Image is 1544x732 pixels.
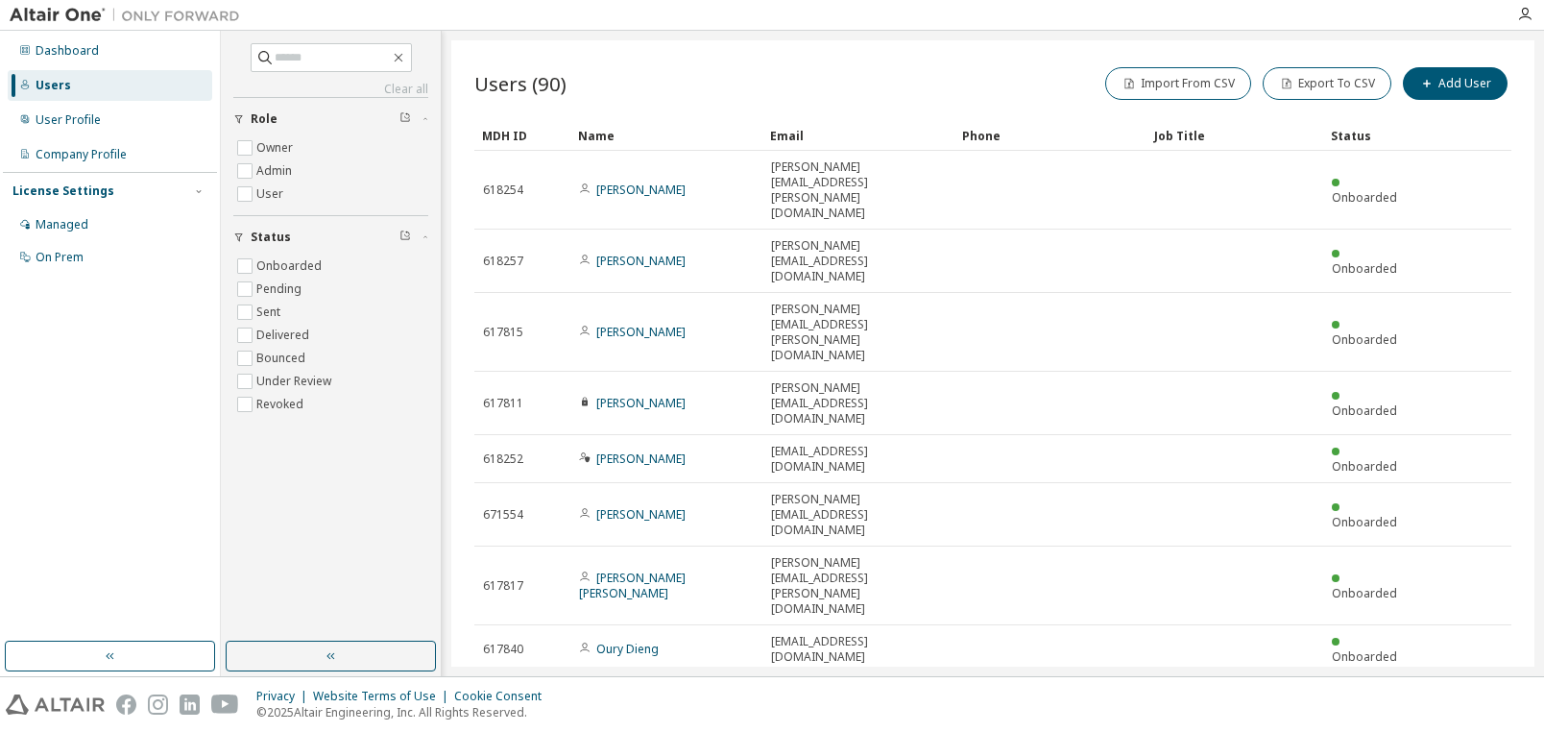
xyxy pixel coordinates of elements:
a: Clear all [233,82,428,97]
span: 671554 [483,507,523,523]
span: [EMAIL_ADDRESS][DOMAIN_NAME] [771,634,946,665]
button: Import From CSV [1105,67,1251,100]
img: instagram.svg [148,695,168,715]
a: [PERSON_NAME] [PERSON_NAME] [579,570,686,601]
span: 617817 [483,578,523,594]
div: Phone [962,120,1139,151]
span: 617815 [483,325,523,340]
a: [PERSON_NAME] [596,182,686,198]
span: [EMAIL_ADDRESS][DOMAIN_NAME] [771,444,946,475]
button: Role [233,98,428,140]
div: Cookie Consent [454,689,553,704]
div: Status [1331,120,1411,151]
img: facebook.svg [116,695,136,715]
span: [PERSON_NAME][EMAIL_ADDRESS][DOMAIN_NAME] [771,380,946,427]
div: Privacy [256,689,313,704]
img: Altair One [10,6,250,25]
div: License Settings [12,183,114,199]
span: [PERSON_NAME][EMAIL_ADDRESS][PERSON_NAME][DOMAIN_NAME] [771,159,946,221]
label: Pending [256,278,305,301]
div: Email [770,120,947,151]
button: Status [233,216,428,258]
span: Onboarded [1332,514,1397,530]
span: 618254 [483,183,523,198]
span: [PERSON_NAME][EMAIL_ADDRESS][DOMAIN_NAME] [771,492,946,538]
span: Clear filter [399,230,411,245]
a: [PERSON_NAME] [596,506,686,523]
div: On Prem [36,250,84,265]
span: Onboarded [1332,458,1397,475]
span: Role [251,111,277,127]
label: Delivered [256,324,313,347]
span: 618257 [483,254,523,269]
span: Onboarded [1332,403,1397,419]
span: 617840 [483,642,523,657]
span: Onboarded [1332,648,1397,665]
img: youtube.svg [211,695,239,715]
label: Revoked [256,393,307,416]
label: Onboarded [256,255,326,278]
span: Onboarded [1332,331,1397,348]
span: [PERSON_NAME][EMAIL_ADDRESS][DOMAIN_NAME] [771,238,946,284]
img: linkedin.svg [180,695,200,715]
div: MDH ID [482,120,563,151]
span: 618252 [483,451,523,467]
a: [PERSON_NAME] [596,324,686,340]
span: Clear filter [399,111,411,127]
button: Export To CSV [1263,67,1391,100]
a: [PERSON_NAME] [596,395,686,411]
div: Users [36,78,71,93]
span: Onboarded [1332,585,1397,601]
button: Add User [1403,67,1508,100]
a: [PERSON_NAME] [596,253,686,269]
label: Sent [256,301,284,324]
div: User Profile [36,112,101,128]
a: [PERSON_NAME] [596,451,686,467]
span: Onboarded [1332,189,1397,206]
div: Managed [36,217,88,232]
label: Owner [256,136,297,159]
div: Website Terms of Use [313,689,454,704]
span: Users (90) [474,70,567,97]
div: Company Profile [36,147,127,162]
p: © 2025 Altair Engineering, Inc. All Rights Reserved. [256,704,553,720]
label: Under Review [256,370,335,393]
label: User [256,183,287,206]
img: altair_logo.svg [6,695,105,715]
div: Dashboard [36,43,99,59]
label: Bounced [256,347,309,370]
span: Onboarded [1332,260,1397,277]
span: 617811 [483,396,523,411]
div: Job Title [1154,120,1315,151]
a: Oury Dieng [596,641,659,657]
span: Status [251,230,291,245]
label: Admin [256,159,296,183]
div: Name [578,120,755,151]
span: [PERSON_NAME][EMAIL_ADDRESS][PERSON_NAME][DOMAIN_NAME] [771,302,946,363]
span: [PERSON_NAME][EMAIL_ADDRESS][PERSON_NAME][DOMAIN_NAME] [771,555,946,617]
